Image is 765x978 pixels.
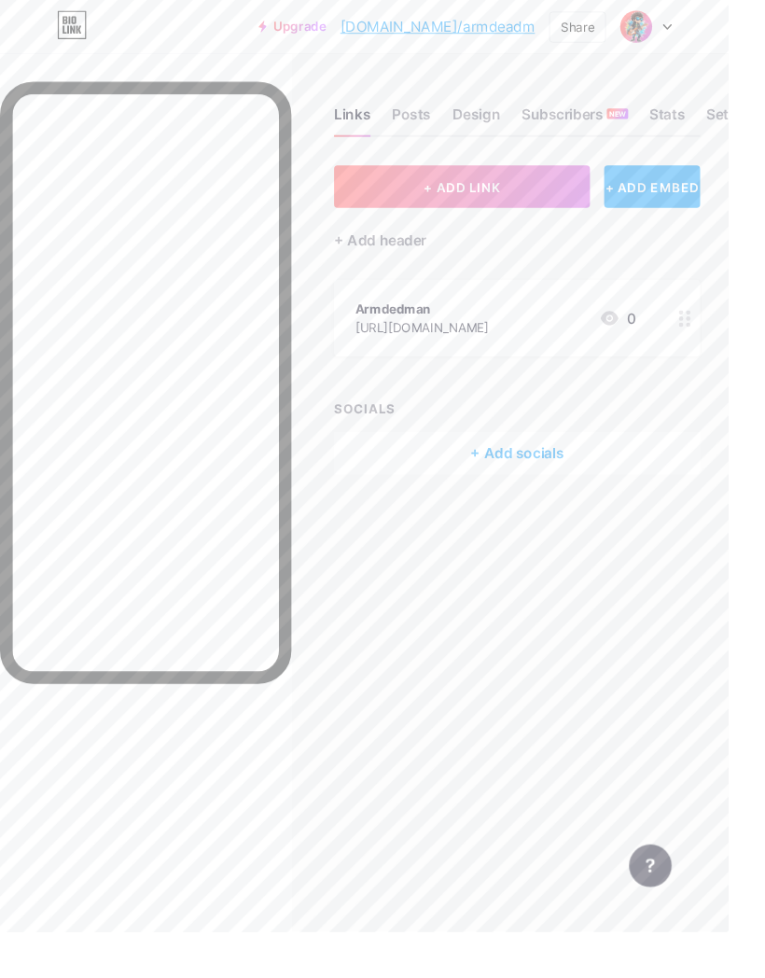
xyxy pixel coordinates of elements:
div: Subscribers [548,108,660,142]
div: Posts [411,108,452,142]
div: SOCIALS [351,419,735,439]
a: Upgrade [271,21,342,35]
span: + ADD LINK [445,189,525,204]
div: [URL][DOMAIN_NAME] [373,334,513,354]
div: + Add header [351,241,448,263]
div: Armdedman [373,314,513,334]
div: Links [351,108,389,142]
div: + Add socials [351,454,735,498]
div: Stats [682,108,719,142]
a: [DOMAIN_NAME]/armdeadm [357,17,562,39]
span: NEW [640,114,658,125]
div: Share [589,19,624,38]
div: 0 [629,323,668,345]
div: + ADD EMBED [634,174,735,218]
div: Design [475,108,525,142]
img: armdeadm [650,10,686,46]
button: + ADD LINK [351,174,619,218]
